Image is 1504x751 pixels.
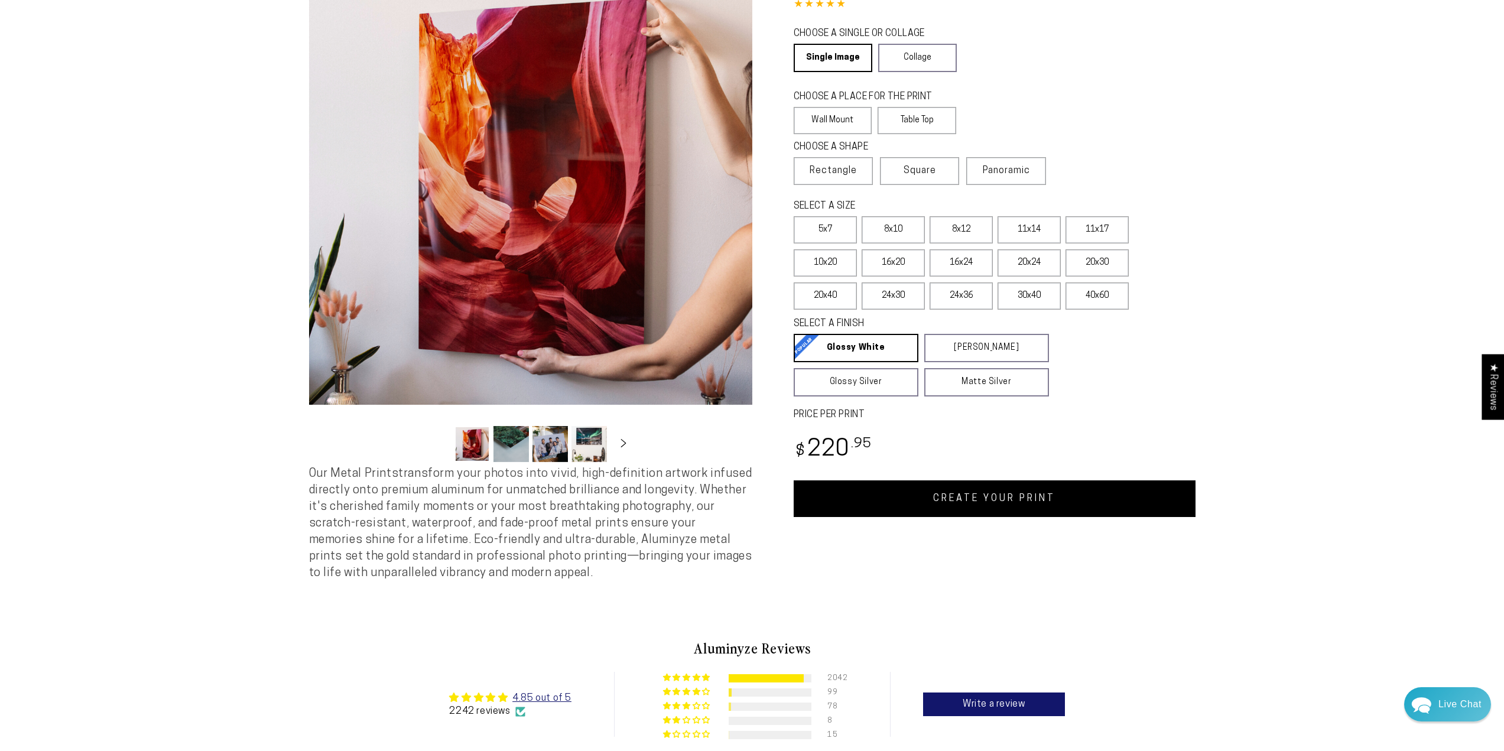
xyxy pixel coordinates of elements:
div: 3% (78) reviews with 3 star rating [663,702,712,711]
label: 20x24 [998,249,1061,277]
button: Slide right [610,431,636,457]
button: Slide left [425,431,451,457]
legend: SELECT A SIZE [794,200,1030,213]
a: [PERSON_NAME] [924,334,1049,362]
a: Collage [878,44,957,72]
label: PRICE PER PRINT [794,408,1196,422]
label: 30x40 [998,282,1061,310]
a: CREATE YOUR PRINT [794,480,1196,517]
div: 99 [827,688,842,697]
label: 16x20 [862,249,925,277]
div: 91% (2042) reviews with 5 star rating [663,674,712,682]
div: 78 [827,703,842,711]
div: Contact Us Directly [1438,687,1482,721]
button: Load image 3 in gallery view [532,426,568,462]
span: $ [795,444,805,460]
div: 8 [827,717,842,725]
label: 16x24 [930,249,993,277]
label: Table Top [878,107,956,134]
button: Load image 2 in gallery view [493,426,529,462]
legend: CHOOSE A PLACE FOR THE PRINT [794,90,946,104]
a: Glossy Silver [794,368,918,396]
label: 11x14 [998,216,1061,243]
span: Rectangle [810,164,857,178]
span: Panoramic [983,166,1030,175]
button: Load image 1 in gallery view [454,426,490,462]
sup: .95 [851,437,872,451]
legend: SELECT A FINISH [794,317,1021,331]
a: Write a review [923,693,1065,716]
label: 8x10 [862,216,925,243]
label: 10x20 [794,249,857,277]
a: Single Image [794,44,872,72]
h2: Aluminyze Reviews [407,638,1097,658]
a: 4.85 out of 5 [512,694,571,703]
img: Verified Checkmark [515,707,525,717]
label: Wall Mount [794,107,872,134]
div: 0% (8) reviews with 2 star rating [663,716,712,725]
div: Average rating is 4.85 stars [449,691,571,705]
div: 1% (15) reviews with 1 star rating [663,730,712,739]
label: 5x7 [794,216,857,243]
div: 4% (99) reviews with 4 star rating [663,688,712,697]
bdi: 220 [794,438,872,461]
label: 11x17 [1066,216,1129,243]
label: 20x40 [794,282,857,310]
legend: CHOOSE A SINGLE OR COLLAGE [794,27,946,41]
div: 2042 [827,674,842,682]
legend: CHOOSE A SHAPE [794,141,947,154]
a: Matte Silver [924,368,1049,396]
div: 15 [827,731,842,739]
button: Load image 4 in gallery view [571,426,607,462]
label: 40x60 [1066,282,1129,310]
a: Glossy White [794,334,918,362]
label: 8x12 [930,216,993,243]
label: 24x30 [862,282,925,310]
div: Click to open Judge.me floating reviews tab [1482,354,1504,420]
span: Square [904,164,936,178]
div: 2242 reviews [449,705,571,718]
div: Chat widget toggle [1404,687,1491,721]
span: Our Metal Prints transform your photos into vivid, high-definition artwork infused directly onto ... [309,468,752,579]
label: 20x30 [1066,249,1129,277]
label: 24x36 [930,282,993,310]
